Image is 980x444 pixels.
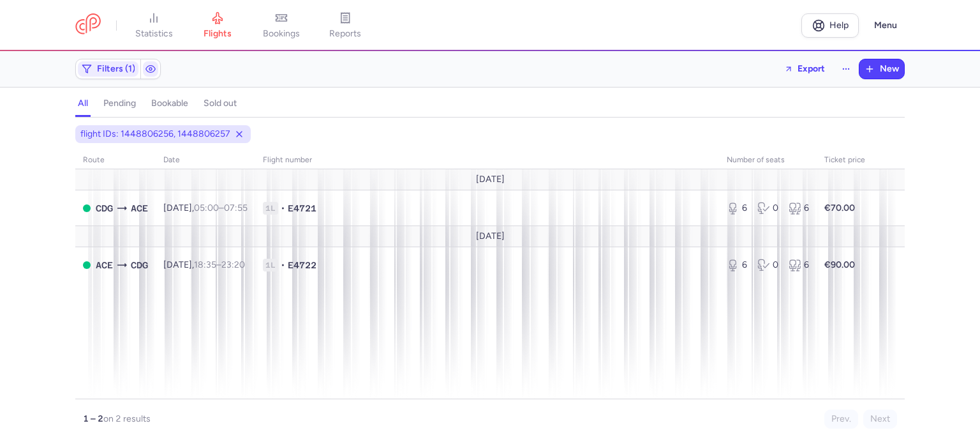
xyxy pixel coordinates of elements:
[263,202,278,215] span: 1L
[476,174,505,185] span: [DATE]
[163,203,248,213] span: [DATE],
[255,151,719,170] th: Flight number
[288,259,316,272] span: E4722
[776,59,833,79] button: Export
[194,203,248,213] span: –
[97,64,135,74] span: Filters (1)
[288,202,316,215] span: E4721
[281,259,285,272] span: •
[281,202,285,215] span: •
[221,259,245,270] time: 23:20
[859,59,904,79] button: New
[75,13,101,37] a: CitizenPlane red outlined logo
[719,151,817,170] th: number of seats
[313,11,377,40] a: reports
[122,11,186,40] a: statistics
[757,202,778,215] div: 0
[75,151,156,170] th: route
[263,259,278,272] span: 1L
[789,259,809,272] div: 6
[866,13,905,38] button: Menu
[817,151,873,170] th: Ticket price
[789,202,809,215] div: 6
[801,13,859,38] a: Help
[476,231,505,241] span: [DATE]
[880,64,899,74] span: New
[329,28,361,40] span: reports
[83,413,103,424] strong: 1 – 2
[80,128,230,141] span: flight IDs: 1448806256, 1448806257
[103,98,136,109] h4: pending
[863,410,897,429] button: Next
[224,203,248,213] time: 07:55
[76,59,140,79] button: Filters (1)
[96,201,113,215] span: Charles De Gaulle, Paris, France
[194,203,219,213] time: 05:00
[156,151,255,170] th: date
[824,410,858,429] button: Prev.
[96,258,113,272] span: ACE
[131,201,148,215] span: Lanzarote, Lanzarote, Spain
[103,413,151,424] span: on 2 results
[824,259,855,270] strong: €90.00
[204,28,232,40] span: flights
[186,11,249,40] a: flights
[131,258,148,272] span: CDG
[151,98,188,109] h4: bookable
[78,98,88,109] h4: all
[727,259,747,272] div: 6
[757,259,778,272] div: 0
[824,203,855,213] strong: €70.00
[163,259,245,270] span: [DATE],
[204,98,237,109] h4: sold out
[135,28,173,40] span: statistics
[829,20,849,30] span: Help
[263,28,300,40] span: bookings
[727,202,747,215] div: 6
[249,11,313,40] a: bookings
[194,259,216,270] time: 18:35
[798,64,825,73] span: Export
[194,259,245,270] span: –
